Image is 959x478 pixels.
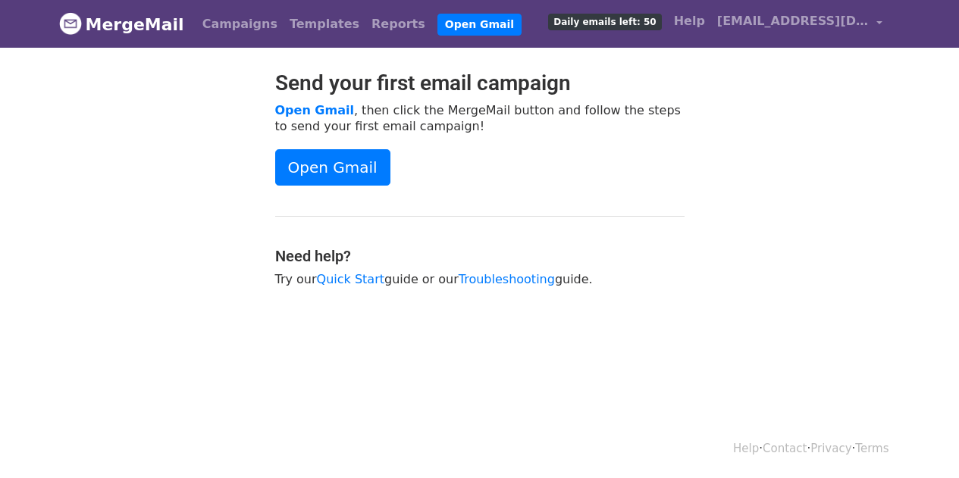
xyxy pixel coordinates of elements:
a: [EMAIL_ADDRESS][DOMAIN_NAME] [711,6,888,42]
a: Daily emails left: 50 [542,6,667,36]
a: Reports [365,9,431,39]
a: Privacy [810,442,851,455]
span: Daily emails left: 50 [548,14,661,30]
a: Terms [855,442,888,455]
p: , then click the MergeMail button and follow the steps to send your first email campaign! [275,102,685,134]
p: Try our guide or our guide. [275,271,685,287]
a: Contact [763,442,807,455]
a: Open Gmail [275,149,390,186]
a: Open Gmail [437,14,522,36]
a: Templates [284,9,365,39]
h2: Send your first email campaign [275,70,685,96]
a: Troubleshooting [459,272,555,286]
a: Quick Start [317,272,384,286]
h4: Need help? [275,247,685,265]
a: Open Gmail [275,103,354,117]
a: Help [668,6,711,36]
a: Help [733,442,759,455]
a: MergeMail [59,8,184,40]
a: Campaigns [196,9,284,39]
span: [EMAIL_ADDRESS][DOMAIN_NAME] [717,12,869,30]
img: MergeMail logo [59,12,82,35]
